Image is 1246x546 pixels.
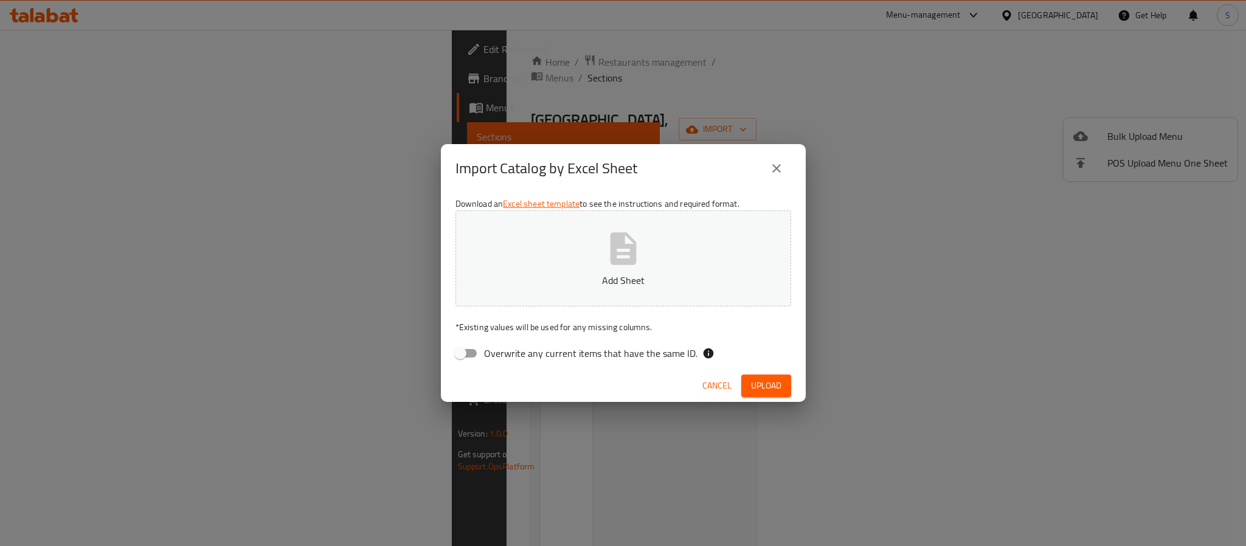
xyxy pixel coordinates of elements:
svg: If the overwrite option isn't selected, then the items that match an existing ID will be ignored ... [702,347,715,359]
button: Cancel [697,375,736,397]
button: Upload [741,375,791,397]
p: Existing values will be used for any missing columns. [455,321,791,333]
h2: Import Catalog by Excel Sheet [455,159,637,178]
p: Add Sheet [474,273,772,288]
span: Upload [751,378,781,393]
span: Overwrite any current items that have the same ID. [484,346,697,361]
button: Add Sheet [455,210,791,306]
button: close [762,154,791,183]
div: Download an to see the instructions and required format. [441,193,806,369]
a: Excel sheet template [503,196,580,212]
span: Cancel [702,378,732,393]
